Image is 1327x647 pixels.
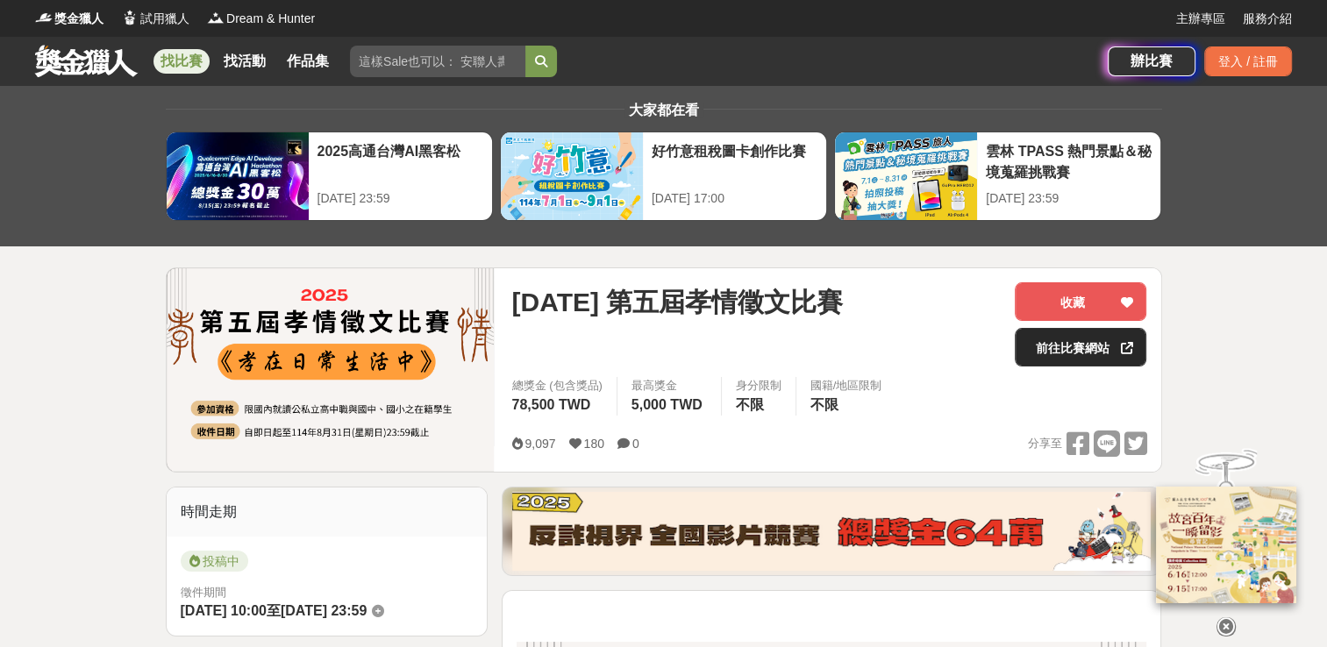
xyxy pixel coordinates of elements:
[167,268,495,471] img: Cover Image
[631,397,703,412] span: 5,000 TWD
[810,377,882,395] div: 國籍/地區限制
[624,103,703,117] span: 大家都在看
[986,141,1152,181] div: 雲林 TPASS 熱門景點＆秘境蒐羅挑戰賽
[167,487,488,537] div: 時間走期
[181,586,226,599] span: 徵件期間
[267,603,281,618] span: 至
[631,377,707,395] span: 最高獎金
[121,10,189,28] a: Logo試用獵人
[317,189,483,208] div: [DATE] 23:59
[140,10,189,28] span: 試用獵人
[35,10,103,28] a: Logo獎金獵人
[511,377,602,395] span: 總獎金 (包含獎品)
[1015,282,1146,321] button: 收藏
[35,9,53,26] img: Logo
[736,397,764,412] span: 不限
[207,9,225,26] img: Logo
[652,141,817,181] div: 好竹意租稅圖卡創作比賽
[54,10,103,28] span: 獎金獵人
[1204,46,1292,76] div: 登入 / 註冊
[524,437,555,451] span: 9,097
[281,603,367,618] span: [DATE] 23:59
[181,603,267,618] span: [DATE] 10:00
[500,132,827,221] a: 好竹意租稅圖卡創作比賽[DATE] 17:00
[736,377,781,395] div: 身分限制
[217,49,273,74] a: 找活動
[1176,10,1225,28] a: 主辦專區
[584,437,604,451] span: 180
[511,397,590,412] span: 78,500 TWD
[632,437,639,451] span: 0
[1108,46,1195,76] a: 辦比賽
[317,141,483,181] div: 2025高通台灣AI黑客松
[207,10,315,28] a: LogoDream & Hunter
[986,189,1152,208] div: [DATE] 23:59
[166,132,493,221] a: 2025高通台灣AI黑客松[DATE] 23:59
[1027,430,1061,457] span: 分享至
[512,492,1151,571] img: 760c60fc-bf85-49b1-bfa1-830764fee2cd.png
[181,551,248,572] span: 投稿中
[1156,487,1296,603] img: 968ab78a-c8e5-4181-8f9d-94c24feca916.png
[350,46,525,77] input: 這樣Sale也可以： 安聯人壽創意銷售法募集
[834,132,1161,221] a: 雲林 TPASS 熱門景點＆秘境蒐羅挑戰賽[DATE] 23:59
[511,282,843,322] span: [DATE] 第五屆孝情徵文比賽
[153,49,210,74] a: 找比賽
[652,189,817,208] div: [DATE] 17:00
[280,49,336,74] a: 作品集
[226,10,315,28] span: Dream & Hunter
[810,397,838,412] span: 不限
[1243,10,1292,28] a: 服務介紹
[1015,328,1146,366] a: 前往比賽網站
[121,9,139,26] img: Logo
